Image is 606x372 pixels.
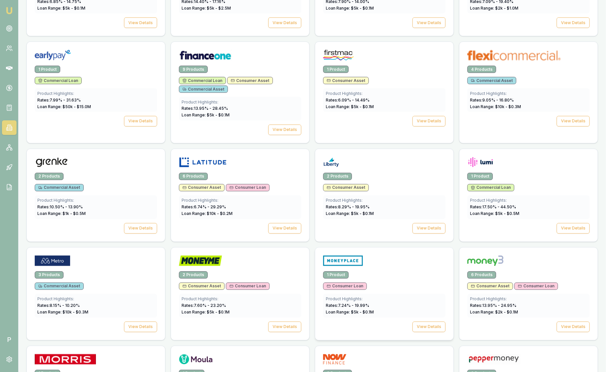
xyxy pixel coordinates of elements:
button: View Details [412,223,446,234]
div: 2 Products [179,271,208,279]
span: Loan Range: $ 5 k - $ 0.1 M [182,310,230,315]
div: Product Highlights: [182,100,299,105]
span: Commercial Loan [38,78,78,83]
img: Money Me logo [179,256,222,266]
a: Metro Finance logo3 ProductsCommercial AssetProduct Highlights:Rates:8.15% - 10.20%Loan Range: $1... [26,247,165,341]
span: Consumer Asset [183,284,221,289]
span: P [2,332,17,347]
button: View Details [124,18,157,28]
span: Loan Range: $ 5 k - $ 2.5 M [182,6,231,11]
button: View Details [268,125,301,135]
span: Loan Range: $ 1 k - $ 0.5 M [37,211,86,216]
span: Loan Range: $ 2 k - $ 1.0 M [470,6,518,11]
div: 6 Products [467,271,496,279]
span: Consumer Loan [230,185,266,190]
img: Pepper Money logo [467,354,520,365]
a: flexicommercial logo4 ProductsCommercial AssetProduct Highlights:Rates:9.05% - 16.80%Loan Range: ... [459,42,598,144]
img: Money3 logo [467,256,503,266]
a: Money Place logo1 ProductConsumer LoanProduct Highlights:Rates:7.24% - 19.99%Loan Range: $5k - $0... [315,247,454,341]
img: Earlypay logo [35,50,71,61]
img: Money Place logo [323,256,363,266]
span: Consumer Asset [183,185,221,190]
button: View Details [268,223,301,234]
div: 9 Products [179,66,208,73]
div: Product Highlights: [326,91,443,96]
span: Consumer Asset [471,284,509,289]
span: Rates: 7.99 % - 31.63 % [37,98,81,103]
div: 2 Products [35,173,64,180]
span: Consumer Asset [327,185,365,190]
img: flexicommercial logo [467,50,561,61]
span: Rates: 17.50 % - 44.50 % [470,205,516,210]
button: View Details [557,116,590,127]
div: 1 Product [323,271,349,279]
img: Metro Finance logo [35,256,70,266]
span: Loan Range: $ 10 k - $ 0.3 M [37,310,88,315]
img: Finance One logo [179,50,232,61]
img: Lumi logo [467,157,494,168]
div: Product Highlights: [470,91,587,96]
span: Rates: 7.60 % - 23.20 % [182,303,226,308]
a: Earlypay logo1 ProductCommercial LoanProduct Highlights:Rates:7.99% - 31.63%Loan Range: $50k - $1... [26,42,165,144]
span: Commercial Loan [471,185,511,190]
img: Liberty logo [323,157,339,168]
div: Product Highlights: [326,198,443,203]
a: Latitude logo6 ProductsConsumer AssetConsumer LoanProduct Highlights:Rates:6.74% - 29.29%Loan Ran... [171,149,310,242]
img: Latitude logo [179,157,227,168]
span: Consumer Loan [518,284,554,289]
span: Loan Range: $ 10 k - $ 0.3 M [470,104,521,109]
span: Rates: 7.24 % - 19.99 % [326,303,369,308]
div: Product Highlights: [182,198,299,203]
div: 4 Products [467,66,496,73]
div: Product Highlights: [470,198,587,203]
img: Grenke logo [35,157,69,168]
a: Finance One logo9 ProductsCommercial LoanConsumer AssetCommercial AssetProduct Highlights:Rates:1... [171,42,310,144]
button: View Details [124,223,157,234]
a: Grenke logo2 ProductsCommercial AssetProduct Highlights:Rates:10.50% - 13.90%Loan Range: $1k - $0... [26,149,165,242]
img: Moula logo [179,354,213,365]
span: Rates: 9.05 % - 16.80 % [470,98,514,103]
img: NOW Finance logo [323,354,346,365]
span: Loan Range: $ 5 k - $ 0.1 M [37,6,85,11]
img: emu-icon-u.png [5,7,13,15]
a: Liberty logo2 ProductsConsumer AssetProduct Highlights:Rates:8.29% - 19.95%Loan Range: $5k - $0.1... [315,149,454,242]
span: Loan Range: $ 5 k - $ 0.1 M [326,310,374,315]
span: Commercial Asset [471,78,513,83]
span: Loan Range: $ 10 k - $ 0.2 M [182,211,233,216]
div: 1 Product [323,66,349,73]
span: Commercial Asset [183,87,224,92]
span: Commercial Loan [183,78,222,83]
span: Loan Range: $ 5 k - $ 0.5 M [470,211,519,216]
img: Firstmac logo [323,50,354,61]
button: View Details [124,322,157,332]
span: Rates: 10.50 % - 13.90 % [37,205,83,210]
div: Product Highlights: [37,297,154,302]
button: View Details [124,116,157,127]
span: Commercial Asset [38,185,80,190]
div: 3 Products [35,271,64,279]
button: View Details [268,18,301,28]
a: Money Me logo2 ProductsConsumer AssetConsumer LoanProduct Highlights:Rates:7.60% - 23.20%Loan Ran... [171,247,310,341]
div: Product Highlights: [37,198,154,203]
button: View Details [557,18,590,28]
div: 2 Products [323,173,352,180]
span: Rates: 6.09 % - 14.49 % [326,98,369,103]
div: Product Highlights: [182,297,299,302]
div: Product Highlights: [326,297,443,302]
img: Morris Finance logo [35,354,96,365]
div: Product Highlights: [470,297,587,302]
span: Rates: 13.95 % - 24.95 % [470,303,516,308]
div: Product Highlights: [37,91,154,96]
span: Consumer Asset [231,78,269,83]
button: View Details [557,322,590,332]
button: View Details [412,322,446,332]
span: Commercial Asset [38,284,80,289]
div: 1 Product [35,66,60,73]
button: View Details [557,223,590,234]
span: Loan Range: $ 5 k - $ 0.1 M [326,211,374,216]
div: 1 Product [467,173,493,180]
div: 6 Products [179,173,208,180]
button: View Details [268,322,301,332]
a: Lumi logo1 ProductCommercial LoanProduct Highlights:Rates:17.50% - 44.50%Loan Range: $5k - $0.5MV... [459,149,598,242]
span: Consumer Asset [327,78,365,83]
